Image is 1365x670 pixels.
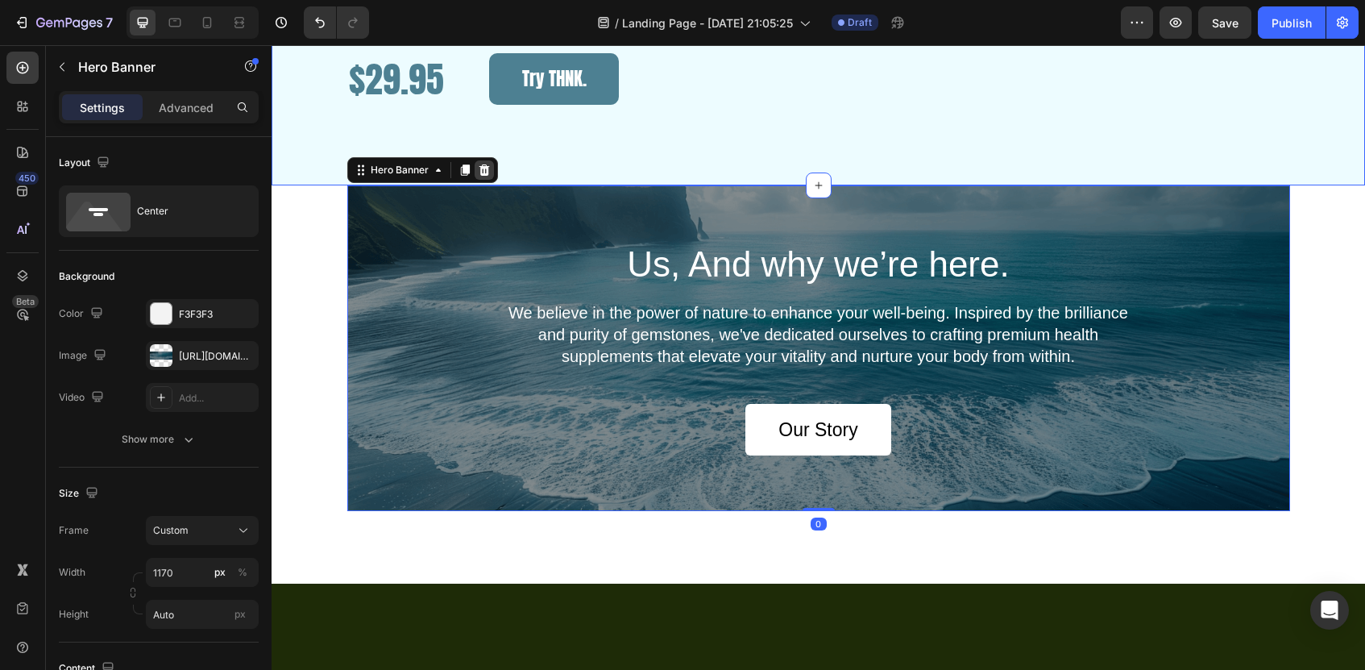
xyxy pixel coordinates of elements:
label: Frame [59,523,89,538]
div: Layout [59,152,113,174]
div: 450 [15,172,39,185]
button: % [210,563,230,582]
p: Advanced [159,99,214,116]
button: 7 [6,6,120,39]
input: px% [146,558,259,587]
input: px [146,600,259,629]
div: Undo/Redo [304,6,369,39]
button: px [233,563,252,582]
p: Settings [80,99,125,116]
div: F3F3F3 [179,307,255,322]
div: Image [59,345,110,367]
div: Open Intercom Messenger [1310,591,1349,630]
div: [URL][DOMAIN_NAME] [179,349,255,364]
span: Save [1212,16,1238,30]
div: Publish [1272,15,1312,31]
div: Video [59,387,107,409]
div: Beta [12,295,39,308]
span: / [615,15,619,31]
div: Background [59,269,114,284]
button: Save [1198,6,1251,39]
p: Hero Banner [78,57,215,77]
span: px [234,608,246,620]
div: Show more [122,431,197,447]
div: 0 [539,472,555,485]
div: Size [59,483,102,505]
button: Custom [146,516,259,545]
label: Width [59,565,85,580]
div: Color [59,303,106,325]
a: Our Story [474,359,619,410]
span: Landing Page - [DATE] 21:05:25 [622,15,793,31]
div: Add... [179,391,255,406]
iframe: To enrich screen reader interactions, please activate Accessibility in Grammarly extension settings [272,45,1365,670]
button: Publish [1258,6,1326,39]
p: Our Story [507,373,586,397]
div: % [238,565,247,580]
label: Height [59,607,89,622]
div: Center [137,193,235,230]
span: Draft [848,15,872,30]
div: Hero Banner [96,118,160,132]
button: Show more [59,425,259,454]
p: 7 [106,13,113,32]
div: px [214,565,226,580]
span: Custom [153,523,189,538]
